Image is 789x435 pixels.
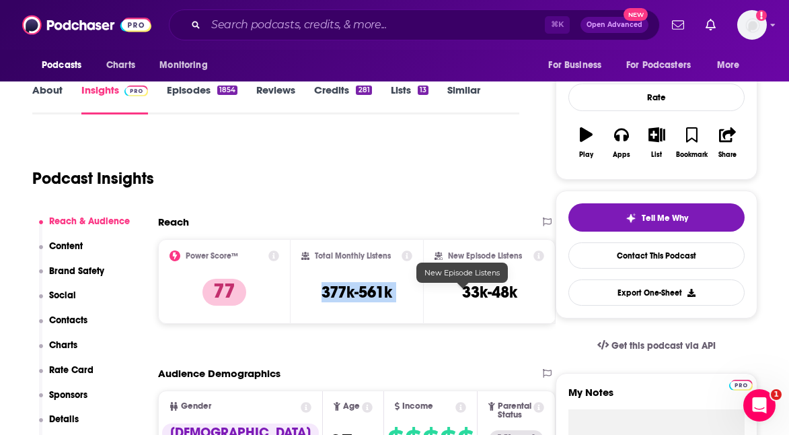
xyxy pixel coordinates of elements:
span: For Podcasters [626,56,691,75]
span: Parental Status [498,402,531,420]
span: Monitoring [159,56,207,75]
span: Get this podcast via API [611,340,716,352]
h3: 33k-48k [462,282,517,302]
p: Charts [49,339,77,351]
span: New [624,8,648,21]
div: Bookmark [676,151,708,159]
div: Search podcasts, credits, & more... [169,9,660,40]
button: Share [710,119,745,167]
span: Tell Me Why [642,213,688,224]
button: List [639,119,674,167]
button: tell me why sparkleTell Me Why [568,203,745,232]
button: Open AdvancedNew [580,17,648,33]
button: open menu [617,53,710,78]
button: Contacts [39,314,88,339]
a: Show notifications dropdown [667,13,689,36]
a: Show notifications dropdown [700,13,721,36]
button: Bookmark [675,119,710,167]
a: InsightsPodchaser Pro [81,83,148,114]
svg: Add a profile image [756,10,767,21]
a: Get this podcast via API [587,329,726,362]
p: 77 [202,279,246,306]
span: More [717,56,740,75]
h3: 377k-561k [322,282,392,302]
button: Rate Card [39,364,94,389]
h2: Reach [158,215,189,228]
span: Logged in as AparnaKulkarni [737,10,767,40]
div: List [651,151,662,159]
button: open menu [150,53,225,78]
img: tell me why sparkle [626,213,636,224]
h1: Podcast Insights [32,168,154,189]
h2: Total Monthly Listens [315,251,391,261]
div: 281 [356,86,371,95]
img: Podchaser Pro [729,380,753,391]
span: Podcasts [42,56,81,75]
p: Brand Safety [49,265,104,277]
a: Episodes1854 [167,83,237,114]
button: Show profile menu [737,10,767,40]
span: Open Advanced [587,22,642,28]
img: Podchaser Pro [124,86,148,96]
button: Sponsors [39,389,88,414]
span: Income [402,402,433,411]
button: open menu [539,53,618,78]
button: Brand Safety [39,265,105,290]
a: Charts [98,53,143,78]
p: Reach & Audience [49,215,130,227]
button: Apps [604,119,639,167]
div: Play [579,151,593,159]
img: Podchaser - Follow, Share and Rate Podcasts [22,12,151,38]
button: open menu [708,53,757,78]
button: Social [39,290,77,314]
a: About [32,83,63,114]
span: Age [343,402,360,411]
a: Similar [447,83,480,114]
span: New Episode Listens [424,268,500,277]
label: My Notes [568,386,745,409]
button: Export One-Sheet [568,279,745,306]
span: Charts [106,56,135,75]
h2: Audience Demographics [158,367,280,380]
button: Content [39,240,83,265]
span: For Business [548,56,601,75]
iframe: Intercom live chat [743,389,776,422]
button: Reach & Audience [39,215,130,240]
a: Contact This Podcast [568,242,745,269]
button: open menu [32,53,99,78]
h2: New Episode Listens [448,251,522,261]
div: Apps [613,151,630,159]
span: Gender [181,402,211,411]
span: ⌘ K [545,16,570,34]
a: Credits281 [314,83,371,114]
h2: Power Score™ [186,251,238,261]
p: Social [49,290,76,301]
div: Share [718,151,737,159]
div: 1854 [217,86,237,95]
p: Details [49,413,79,425]
a: Pro website [729,378,753,391]
button: Play [568,119,603,167]
a: Lists13 [391,83,428,114]
p: Sponsors [49,389,87,401]
div: 13 [418,86,428,95]
div: Rate [568,83,745,111]
span: 1 [771,389,782,400]
a: Reviews [256,83,295,114]
p: Contacts [49,314,87,326]
button: Charts [39,339,78,364]
p: Content [49,240,83,252]
input: Search podcasts, credits, & more... [206,14,545,36]
img: User Profile [737,10,767,40]
p: Rate Card [49,364,93,376]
